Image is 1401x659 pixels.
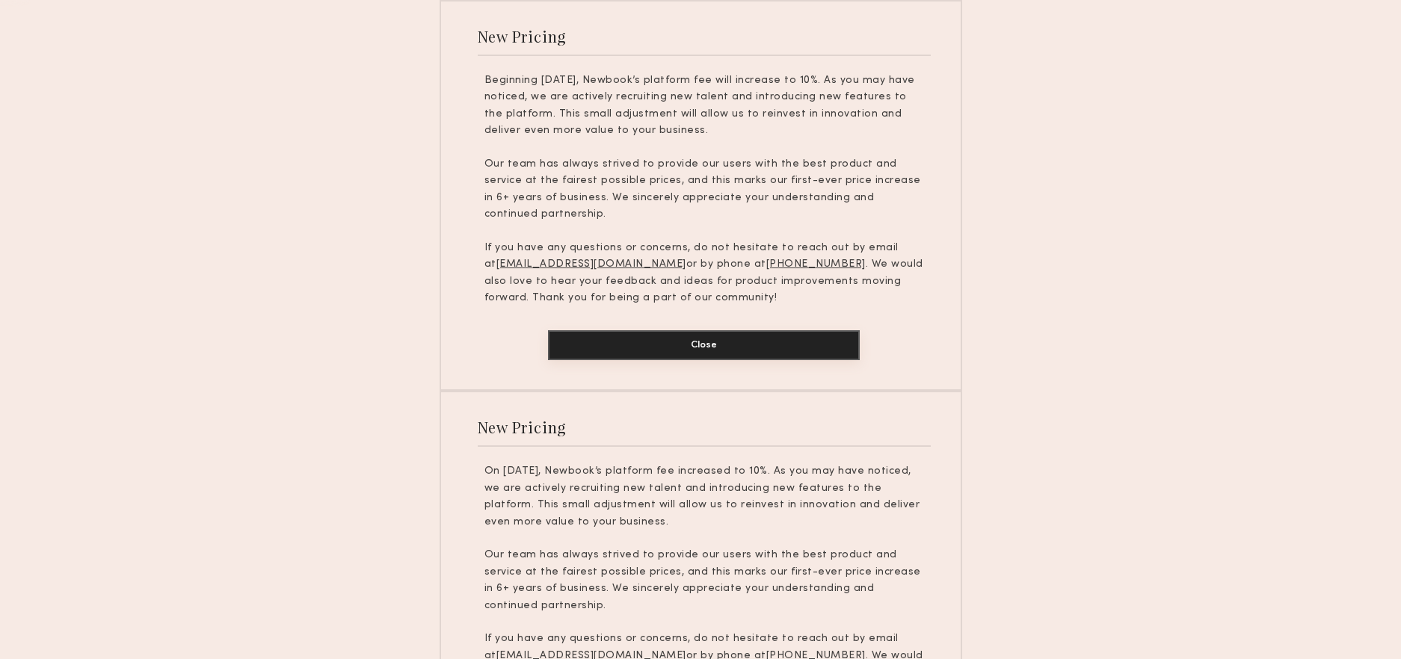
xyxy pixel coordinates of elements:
[766,259,866,269] u: [PHONE_NUMBER]
[484,240,924,307] p: If you have any questions or concerns, do not hesitate to reach out by email at or by phone at . ...
[478,417,567,437] div: New Pricing
[484,463,924,530] p: On [DATE], Newbook’s platform fee increased to 10%. As you may have noticed, we are actively recr...
[484,156,924,223] p: Our team has always strived to provide our users with the best product and service at the fairest...
[484,547,924,614] p: Our team has always strived to provide our users with the best product and service at the fairest...
[548,330,860,360] button: Close
[478,26,567,46] div: New Pricing
[496,259,686,269] u: [EMAIL_ADDRESS][DOMAIN_NAME]
[484,72,924,140] p: Beginning [DATE], Newbook’s platform fee will increase to 10%. As you may have noticed, we are ac...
